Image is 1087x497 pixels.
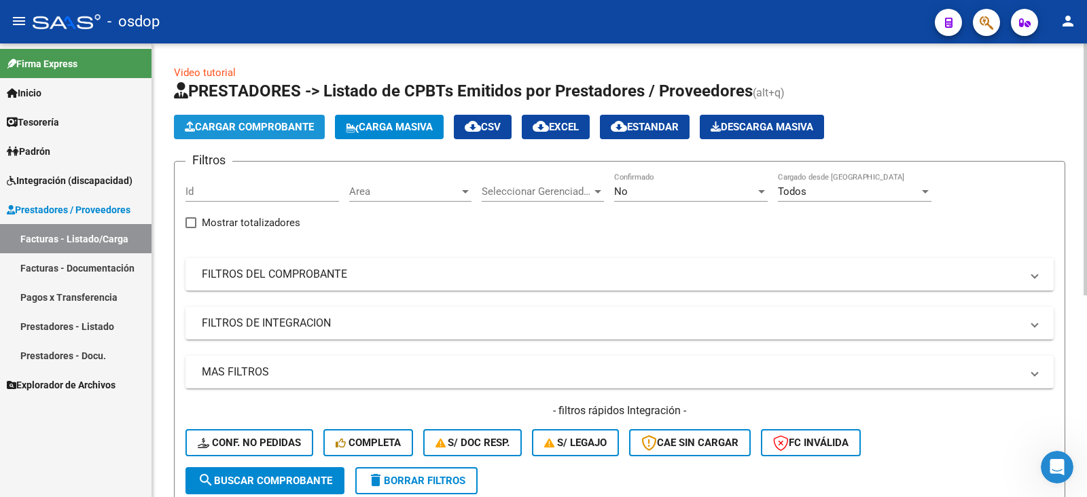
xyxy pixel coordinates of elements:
span: Estandar [611,121,679,133]
button: Estandar [600,115,690,139]
mat-panel-title: MAS FILTROS [202,365,1021,380]
button: Buscar Comprobante [185,467,344,494]
span: Tesorería [7,115,59,130]
span: Borrar Filtros [368,475,465,487]
h4: - filtros rápidos Integración - [185,403,1054,418]
span: Padrón [7,144,50,159]
button: S/ Doc Resp. [423,429,522,456]
button: Conf. no pedidas [185,429,313,456]
span: CSV [465,121,501,133]
span: Descarga Masiva [711,121,813,133]
span: CAE SIN CARGAR [641,437,738,449]
app-download-masive: Descarga masiva de comprobantes (adjuntos) [700,115,824,139]
button: EXCEL [522,115,590,139]
span: Explorador de Archivos [7,378,115,392]
button: CAE SIN CARGAR [629,429,751,456]
mat-expansion-panel-header: MAS FILTROS [185,356,1054,388]
span: S/ Doc Resp. [435,437,510,449]
mat-icon: delete [368,472,384,488]
button: Borrar Filtros [355,467,478,494]
mat-icon: cloud_download [465,118,481,134]
mat-icon: cloud_download [533,118,549,134]
button: Completa [323,429,413,456]
span: Buscar Comprobante [198,475,332,487]
button: Descarga Masiva [700,115,824,139]
span: Completa [336,437,401,449]
button: Carga Masiva [335,115,444,139]
span: Conf. no pedidas [198,437,301,449]
button: CSV [454,115,512,139]
mat-panel-title: FILTROS DEL COMPROBANTE [202,267,1021,282]
mat-icon: person [1060,13,1076,29]
span: Seleccionar Gerenciador [482,185,592,198]
mat-icon: search [198,472,214,488]
span: Area [349,185,459,198]
span: Cargar Comprobante [185,121,314,133]
span: Inicio [7,86,41,100]
mat-panel-title: FILTROS DE INTEGRACION [202,316,1021,331]
span: Carga Masiva [346,121,433,133]
span: Todos [778,185,806,198]
span: PRESTADORES -> Listado de CPBTs Emitidos por Prestadores / Proveedores [174,81,753,100]
span: S/ legajo [544,437,607,449]
iframe: Intercom live chat [1041,451,1073,483]
span: Firma Express [7,56,77,71]
button: Cargar Comprobante [174,115,325,139]
span: Integración (discapacidad) [7,173,132,188]
span: - osdop [107,7,160,37]
span: Mostrar totalizadores [202,215,300,231]
mat-expansion-panel-header: FILTROS DEL COMPROBANTE [185,258,1054,291]
mat-icon: cloud_download [611,118,627,134]
span: Prestadores / Proveedores [7,202,130,217]
span: EXCEL [533,121,579,133]
mat-icon: menu [11,13,27,29]
span: No [614,185,628,198]
span: (alt+q) [753,86,785,99]
mat-expansion-panel-header: FILTROS DE INTEGRACION [185,307,1054,339]
span: FC Inválida [773,437,849,449]
a: Video tutorial [174,67,236,79]
button: FC Inválida [761,429,861,456]
h3: Filtros [185,151,232,170]
button: S/ legajo [532,429,619,456]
